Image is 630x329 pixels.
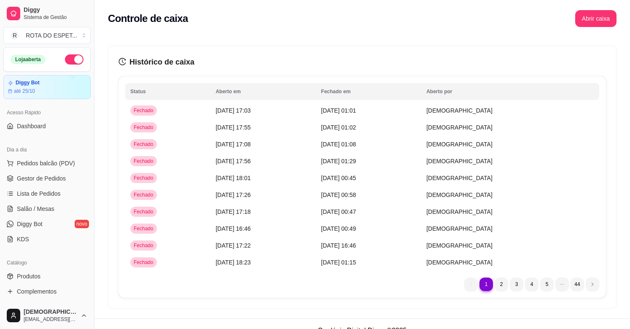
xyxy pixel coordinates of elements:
[426,191,493,198] span: [DEMOGRAPHIC_DATA]
[3,202,91,216] a: Salão / Mesas
[24,6,87,14] span: Diggy
[426,259,493,266] span: [DEMOGRAPHIC_DATA]
[321,208,356,215] span: [DATE] 00:47
[17,287,57,296] span: Complementos
[17,272,40,280] span: Produtos
[3,232,91,246] a: KDS
[108,12,188,25] h2: Controle de caixa
[426,124,493,131] span: [DEMOGRAPHIC_DATA]
[3,75,91,99] a: Diggy Botaté 25/10
[132,107,155,114] span: Fechado
[3,156,91,170] button: Pedidos balcão (PDV)
[16,80,40,86] article: Diggy Bot
[421,83,599,100] th: Aberto por
[215,191,250,198] span: [DATE] 17:26
[132,141,155,148] span: Fechado
[132,225,155,232] span: Fechado
[215,242,250,249] span: [DATE] 17:22
[3,270,91,283] a: Produtos
[17,189,61,198] span: Lista de Pedidos
[210,83,316,100] th: Aberto em
[24,14,87,21] span: Sistema de Gestão
[321,242,356,249] span: [DATE] 16:46
[525,278,538,291] li: pagination item 4
[426,141,493,148] span: [DEMOGRAPHIC_DATA]
[426,158,493,164] span: [DEMOGRAPHIC_DATA]
[316,83,421,100] th: Fechado em
[215,175,250,181] span: [DATE] 18:01
[321,191,356,198] span: [DATE] 00:58
[132,124,155,131] span: Fechado
[426,208,493,215] span: [DEMOGRAPHIC_DATA]
[3,3,91,24] a: DiggySistema de Gestão
[321,107,356,114] span: [DATE] 01:01
[132,175,155,181] span: Fechado
[17,159,75,167] span: Pedidos balcão (PDV)
[479,278,493,291] li: pagination item 1 active
[3,27,91,44] button: Select a team
[17,205,54,213] span: Salão / Mesas
[125,83,210,100] th: Status
[17,220,43,228] span: Diggy Bot
[575,10,617,27] button: Abrir caixa
[3,172,91,185] a: Gestor de Pedidos
[3,217,91,231] a: Diggy Botnovo
[118,58,126,65] span: history
[14,88,35,94] article: até 25/10
[132,259,155,266] span: Fechado
[215,259,250,266] span: [DATE] 18:23
[132,208,155,215] span: Fechado
[321,141,356,148] span: [DATE] 01:08
[215,225,250,232] span: [DATE] 16:46
[3,106,91,119] div: Acesso Rápido
[215,107,250,114] span: [DATE] 17:03
[17,235,29,243] span: KDS
[11,31,19,40] span: R
[3,285,91,298] a: Complementos
[215,208,250,215] span: [DATE] 17:18
[11,55,46,64] div: Loja aberta
[510,278,523,291] li: pagination item 3
[540,278,554,291] li: pagination item 5
[426,242,493,249] span: [DEMOGRAPHIC_DATA]
[426,107,493,114] span: [DEMOGRAPHIC_DATA]
[321,124,356,131] span: [DATE] 01:02
[132,191,155,198] span: Fechado
[495,278,508,291] li: pagination item 2
[24,316,77,323] span: [EMAIL_ADDRESS][DOMAIN_NAME]
[3,143,91,156] div: Dia a dia
[118,56,606,68] h3: Histórico de caixa
[426,225,493,232] span: [DEMOGRAPHIC_DATA]
[24,308,77,316] span: [DEMOGRAPHIC_DATA]
[586,278,599,291] li: next page button
[65,54,83,65] button: Alterar Status
[321,175,356,181] span: [DATE] 00:45
[460,273,603,295] nav: pagination navigation
[132,242,155,249] span: Fechado
[426,175,493,181] span: [DEMOGRAPHIC_DATA]
[3,187,91,200] a: Lista de Pedidos
[571,278,584,291] li: pagination item 44
[321,225,356,232] span: [DATE] 00:49
[26,31,77,40] div: ROTA DO ESPET ...
[215,141,250,148] span: [DATE] 17:08
[3,119,91,133] a: Dashboard
[215,124,250,131] span: [DATE] 17:55
[3,256,91,270] div: Catálogo
[3,305,91,326] button: [DEMOGRAPHIC_DATA][EMAIL_ADDRESS][DOMAIN_NAME]
[321,158,356,164] span: [DATE] 01:29
[132,158,155,164] span: Fechado
[555,278,569,291] li: dots element
[321,259,356,266] span: [DATE] 01:15
[215,158,250,164] span: [DATE] 17:56
[17,122,46,130] span: Dashboard
[17,174,66,183] span: Gestor de Pedidos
